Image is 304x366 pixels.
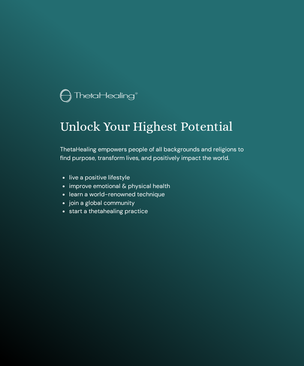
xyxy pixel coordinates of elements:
[69,190,244,199] li: learn a world-renowned technique
[69,199,244,207] li: join a global community
[60,145,244,162] p: ThetaHealing empowers people of all backgrounds and religions to find purpose, transform lives, a...
[69,173,244,182] li: live a positive lifestyle
[69,182,244,190] li: improve emotional & physical health
[60,119,244,134] h1: Unlock Your Highest Potential
[69,207,244,215] li: start a thetahealing practice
